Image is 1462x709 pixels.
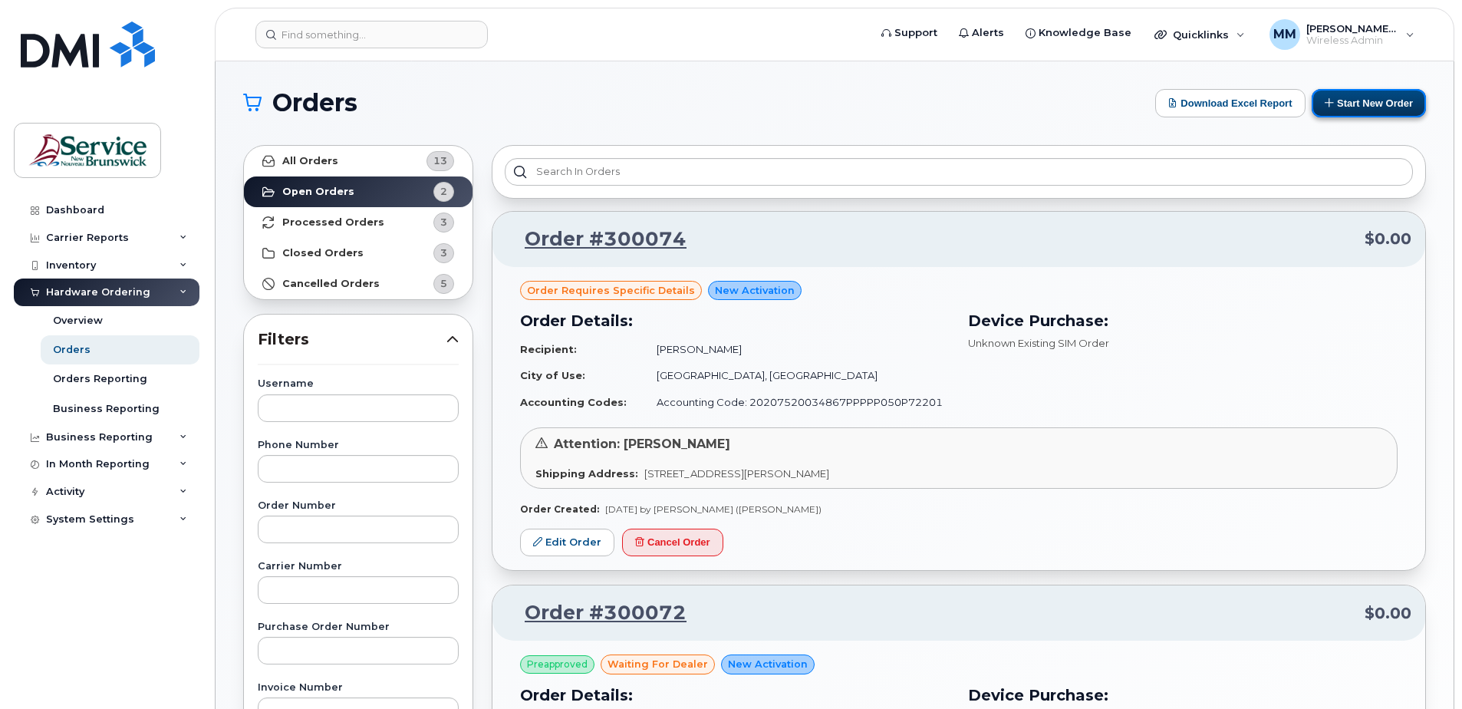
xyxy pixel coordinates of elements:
span: Attention: [PERSON_NAME] [554,437,730,451]
span: 13 [433,153,447,168]
span: New Activation [728,657,808,671]
td: [PERSON_NAME] [643,336,950,363]
span: New Activation [715,283,795,298]
span: 2 [440,184,447,199]
span: Order requires Specific details [527,283,695,298]
a: Processed Orders3 [244,207,473,238]
td: Accounting Code: 20207520034867PPPPP050P72201 [643,389,950,416]
h3: Device Purchase: [968,309,1398,332]
span: 3 [440,246,447,260]
a: Closed Orders3 [244,238,473,269]
span: 3 [440,215,447,229]
strong: Accounting Codes: [520,396,627,408]
span: 5 [440,276,447,291]
td: [GEOGRAPHIC_DATA], [GEOGRAPHIC_DATA] [643,362,950,389]
span: Unknown Existing SIM Order [968,337,1109,349]
strong: Recipient: [520,343,577,355]
span: Orders [272,91,357,114]
label: Username [258,379,459,389]
a: Cancelled Orders5 [244,269,473,299]
a: Open Orders2 [244,176,473,207]
strong: Cancelled Orders [282,278,380,290]
h3: Order Details: [520,684,950,707]
button: Cancel Order [622,529,723,557]
a: All Orders13 [244,146,473,176]
a: Edit Order [520,529,614,557]
label: Invoice Number [258,683,459,693]
label: Carrier Number [258,562,459,572]
span: $0.00 [1365,602,1411,625]
input: Search in orders [505,158,1413,186]
strong: City of Use: [520,369,585,381]
label: Phone Number [258,440,459,450]
h3: Order Details: [520,309,950,332]
strong: Order Created: [520,503,599,515]
a: Order #300074 [506,226,687,253]
button: Download Excel Report [1155,89,1306,117]
strong: Open Orders [282,186,354,198]
span: Filters [258,328,446,351]
label: Order Number [258,501,459,511]
strong: All Orders [282,155,338,167]
span: Preapproved [527,658,588,671]
button: Start New Order [1312,89,1426,117]
span: [DATE] by [PERSON_NAME] ([PERSON_NAME]) [605,503,822,515]
h3: Device Purchase: [968,684,1398,707]
span: waiting for dealer [608,657,708,671]
span: $0.00 [1365,228,1411,250]
strong: Closed Orders [282,247,364,259]
strong: Processed Orders [282,216,384,229]
a: Order #300072 [506,599,687,627]
strong: Shipping Address: [535,467,638,480]
span: [STREET_ADDRESS][PERSON_NAME] [644,467,829,480]
label: Purchase Order Number [258,622,459,632]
